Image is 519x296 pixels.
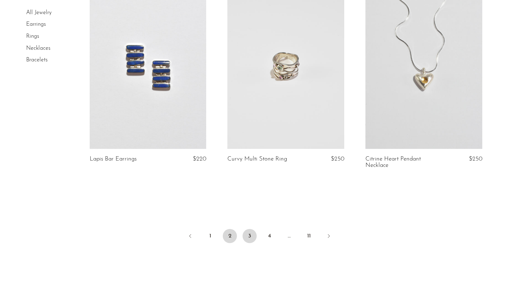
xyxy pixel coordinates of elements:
a: Rings [26,34,39,39]
a: All Jewelry [26,10,52,16]
a: Necklaces [26,46,50,51]
a: Lapis Bar Earrings [90,156,137,162]
a: Earrings [26,22,46,28]
a: 11 [302,229,316,243]
a: 4 [262,229,276,243]
a: Citrine Heart Pendant Necklace [365,156,443,169]
span: $250 [331,156,344,162]
a: Previous [183,229,197,244]
a: Bracelets [26,57,48,63]
a: 1 [203,229,217,243]
a: Next [322,229,336,244]
span: 2 [223,229,237,243]
a: Curvy Multi Stone Ring [227,156,287,162]
span: $250 [469,156,482,162]
a: 3 [243,229,257,243]
span: $220 [193,156,206,162]
span: … [282,229,296,243]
